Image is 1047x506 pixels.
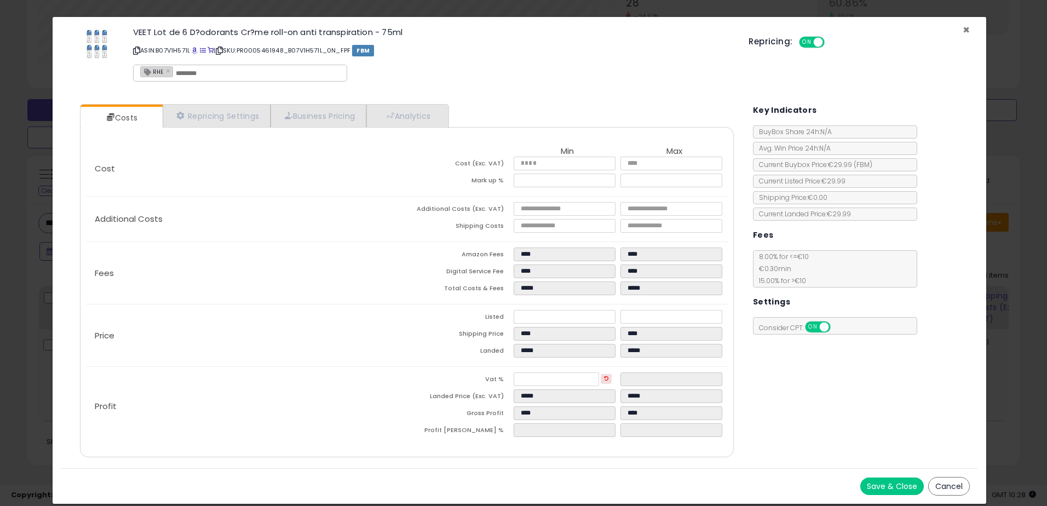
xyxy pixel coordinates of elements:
a: Repricing Settings [163,105,271,127]
h5: Repricing: [749,37,792,46]
button: Cancel [928,477,970,496]
a: Business Pricing [271,105,366,127]
span: Current Buybox Price: [753,160,872,169]
span: 8.00 % for <= €10 [753,252,809,285]
span: €29.99 [828,160,872,169]
td: Additional Costs (Exc. VAT) [407,202,514,219]
span: ON [801,38,814,47]
span: × [963,22,970,38]
td: Cost (Exc. VAT) [407,157,514,174]
a: Analytics [366,105,447,127]
th: Min [514,147,620,157]
span: FBM [352,45,374,56]
span: €0.30 min [753,264,791,273]
th: Max [620,147,727,157]
p: ASIN: B07V1H571L | SKU: PR0005461948_B07V1H571L_0N_FPF [133,42,732,59]
td: Landed [407,344,514,361]
a: Costs [80,107,162,129]
span: Current Listed Price: €29.99 [753,176,845,186]
h5: Fees [753,228,774,242]
td: Profit [PERSON_NAME] % [407,423,514,440]
td: Digital Service Fee [407,264,514,281]
h5: Key Indicators [753,104,817,117]
p: Cost [86,164,407,173]
h5: Settings [753,295,790,309]
a: Your listing only [208,46,214,55]
span: OFF [829,323,846,332]
span: Current Landed Price: €29.99 [753,209,851,219]
a: × [166,66,172,76]
span: Shipping Price: €0.00 [753,193,827,202]
td: Listed [407,310,514,327]
h3: VEET Lot de 6 D?odorants Cr?me roll-on anti transpiration - 75ml [133,28,732,36]
span: Avg. Win Price 24h: N/A [753,143,831,153]
span: BuyBox Share 24h: N/A [753,127,832,136]
td: Shipping Costs [407,219,514,236]
span: 15.00 % for > €10 [753,276,806,285]
span: ON [806,323,820,332]
span: Consider CPT: [753,323,845,332]
td: Mark up % [407,174,514,191]
td: Shipping Price [407,327,514,344]
td: Gross Profit [407,406,514,423]
button: Save & Close [860,478,924,495]
td: Vat % [407,372,514,389]
span: ( FBM ) [854,160,872,169]
a: All offer listings [200,46,206,55]
span: RHE [141,67,163,76]
span: OFF [823,38,841,47]
p: Additional Costs [86,215,407,223]
td: Total Costs & Fees [407,281,514,298]
td: Landed Price (Exc. VAT) [407,389,514,406]
td: Amazon Fees [407,248,514,264]
p: Profit [86,402,407,411]
a: BuyBox page [192,46,198,55]
img: 417CQDYkMRL._SL60_.jpg [80,28,113,61]
p: Fees [86,269,407,278]
p: Price [86,331,407,340]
